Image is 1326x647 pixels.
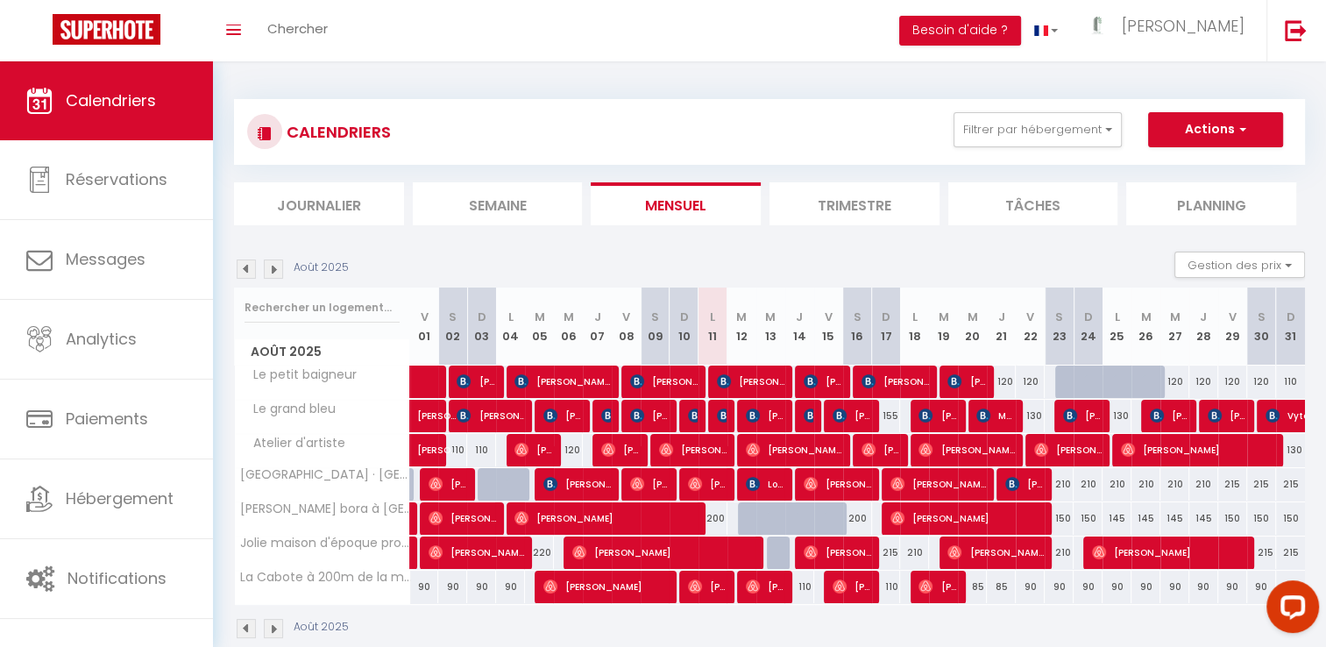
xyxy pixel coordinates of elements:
[947,536,1044,569] span: [PERSON_NAME]
[496,288,525,366] th: 04
[1131,571,1160,603] div: 90
[1169,309,1180,325] abbr: M
[872,288,901,366] th: 17
[746,399,784,432] span: [PERSON_NAME]
[929,288,958,366] th: 19
[899,16,1021,46] button: Besoin d'aide ?
[987,366,1016,398] div: 120
[987,571,1016,603] div: 85
[1084,309,1093,325] abbr: D
[1247,537,1276,569] div: 215
[1045,468,1074,501] div: 210
[785,571,814,603] div: 110
[1218,366,1247,398] div: 120
[438,571,467,603] div: 90
[746,570,784,603] span: [PERSON_NAME]
[698,288,727,366] th: 11
[882,309,890,325] abbr: D
[710,309,715,325] abbr: L
[717,365,784,398] span: [PERSON_NAME]
[1247,366,1276,398] div: 120
[804,365,842,398] span: [PERSON_NAME]
[467,571,496,603] div: 90
[1218,502,1247,535] div: 150
[1148,112,1283,147] button: Actions
[417,424,457,458] span: [PERSON_NAME]
[814,288,843,366] th: 15
[1160,502,1189,535] div: 145
[918,570,957,603] span: [PERSON_NAME]
[769,182,940,225] li: Trimestre
[234,182,404,225] li: Journalier
[1189,571,1218,603] div: 90
[591,182,761,225] li: Mensuel
[1074,468,1103,501] div: 210
[1045,502,1074,535] div: 150
[267,19,328,38] span: Chercher
[1200,309,1207,325] abbr: J
[1131,468,1160,501] div: 210
[514,501,698,535] span: [PERSON_NAME]
[438,288,467,366] th: 02
[998,309,1005,325] abbr: J
[238,537,413,550] span: Jolie maison d'époque proche d’Etretat
[1276,468,1305,501] div: 215
[238,571,413,584] span: La Cabote à 200m de la mer
[66,408,148,430] span: Paiements
[630,365,698,398] span: [PERSON_NAME]
[1252,573,1326,647] iframe: LiveChat chat widget
[1084,16,1110,36] img: ...
[796,309,803,325] abbr: J
[1122,15,1244,37] span: [PERSON_NAME]
[554,434,583,466] div: 120
[1103,400,1131,432] div: 130
[1287,309,1295,325] abbr: D
[968,309,978,325] abbr: M
[1218,288,1247,366] th: 29
[1103,468,1131,501] div: 210
[727,288,756,366] th: 12
[987,288,1016,366] th: 21
[1034,433,1102,466] span: [PERSON_NAME]
[1016,288,1045,366] th: 22
[612,288,641,366] th: 08
[1218,571,1247,603] div: 90
[282,112,391,152] h3: CALENDRIERS
[543,467,611,501] span: [PERSON_NAME]
[1140,309,1151,325] abbr: M
[736,309,747,325] abbr: M
[804,536,871,569] span: [PERSON_NAME]
[594,309,601,325] abbr: J
[525,537,554,569] div: 220
[641,288,670,366] th: 09
[1276,366,1305,398] div: 110
[1189,468,1218,501] div: 210
[1160,366,1189,398] div: 120
[1045,537,1074,569] div: 210
[572,536,755,569] span: [PERSON_NAME]
[410,288,439,366] th: 01
[1247,571,1276,603] div: 90
[1258,309,1266,325] abbr: S
[954,112,1122,147] button: Filtrer par hébergement
[66,248,145,270] span: Messages
[1016,366,1045,398] div: 120
[804,399,813,432] span: [PERSON_NAME]
[496,571,525,603] div: 90
[1074,288,1103,366] th: 24
[543,399,582,432] span: [PERSON_NAME]
[630,399,669,432] span: [PERSON_NAME]
[429,501,496,535] span: [PERSON_NAME]
[1218,468,1247,501] div: 215
[66,89,156,111] span: Calendriers
[785,288,814,366] th: 14
[410,434,439,467] a: [PERSON_NAME]
[238,434,350,453] span: Atelier d'artiste
[535,309,545,325] abbr: M
[294,260,349,276] p: Août 2025
[1103,502,1131,535] div: 145
[1247,468,1276,501] div: 215
[1126,182,1296,225] li: Planning
[872,571,901,603] div: 110
[238,502,413,515] span: [PERSON_NAME] bora à [GEOGRAPHIC_DATA], 2 minutes à pieds de la mer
